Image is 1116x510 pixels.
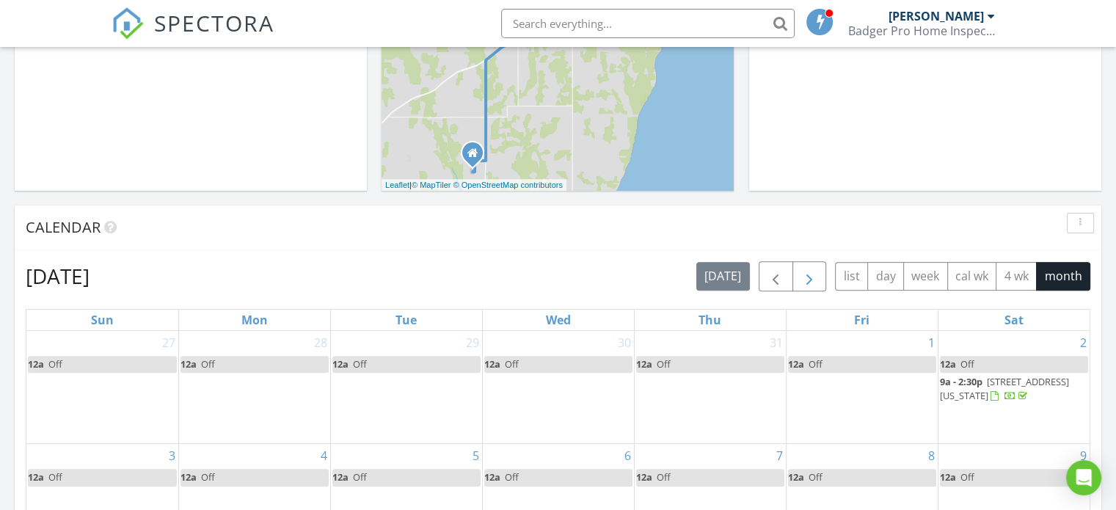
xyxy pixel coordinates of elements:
[940,357,956,371] span: 12a
[996,262,1037,291] button: 4 wk
[484,357,500,371] span: 12a
[393,310,420,330] a: Tuesday
[311,331,330,354] a: Go to July 28, 2025
[26,261,90,291] h2: [DATE]
[848,23,995,38] div: Badger Pro Home Inspection llc
[1036,262,1090,291] button: month
[330,331,482,444] td: Go to July 29, 2025
[759,261,793,291] button: Previous month
[657,470,671,484] span: Off
[940,375,1069,402] a: 9a - 2:30p [STREET_ADDRESS][US_STATE]
[1077,444,1090,467] a: Go to August 9, 2025
[482,331,634,444] td: Go to July 30, 2025
[470,444,482,467] a: Go to August 5, 2025
[938,331,1090,444] td: Go to August 2, 2025
[835,262,868,291] button: list
[382,179,566,192] div: |
[238,310,271,330] a: Monday
[940,375,982,388] span: 9a - 2:30p
[851,310,872,330] a: Friday
[621,444,634,467] a: Go to August 6, 2025
[1077,331,1090,354] a: Go to August 2, 2025
[792,261,827,291] button: Next month
[809,357,823,371] span: Off
[332,470,349,484] span: 12a
[505,470,519,484] span: Off
[940,374,1089,405] a: 9a - 2:30p [STREET_ADDRESS][US_STATE]
[773,444,786,467] a: Go to August 7, 2025
[696,262,750,291] button: [DATE]
[788,357,804,371] span: 12a
[385,181,409,189] a: Leaflet
[543,310,574,330] a: Wednesday
[925,331,938,354] a: Go to August 1, 2025
[26,331,178,444] td: Go to July 27, 2025
[940,470,956,484] span: 12a
[463,331,482,354] a: Go to July 29, 2025
[178,331,330,444] td: Go to July 28, 2025
[1066,460,1101,495] div: Open Intercom Messenger
[48,470,62,484] span: Off
[786,331,938,444] td: Go to August 1, 2025
[634,331,786,444] td: Go to July 31, 2025
[112,20,274,51] a: SPECTORA
[903,262,948,291] button: week
[180,357,197,371] span: 12a
[353,470,367,484] span: Off
[28,470,44,484] span: 12a
[615,331,634,354] a: Go to July 30, 2025
[1002,310,1026,330] a: Saturday
[201,357,215,371] span: Off
[453,181,563,189] a: © OpenStreetMap contributors
[166,444,178,467] a: Go to August 3, 2025
[696,310,724,330] a: Thursday
[925,444,938,467] a: Go to August 8, 2025
[636,357,652,371] span: 12a
[318,444,330,467] a: Go to August 4, 2025
[201,470,215,484] span: Off
[636,470,652,484] span: 12a
[501,9,795,38] input: Search everything...
[947,262,997,291] button: cal wk
[867,262,904,291] button: day
[809,470,823,484] span: Off
[48,357,62,371] span: Off
[28,357,44,371] span: 12a
[473,153,481,161] div: maplewood Wisconsin 54235
[767,331,786,354] a: Go to July 31, 2025
[88,310,117,330] a: Sunday
[484,470,500,484] span: 12a
[788,470,804,484] span: 12a
[112,7,144,40] img: The Best Home Inspection Software - Spectora
[332,357,349,371] span: 12a
[960,470,974,484] span: Off
[26,217,101,237] span: Calendar
[889,9,984,23] div: [PERSON_NAME]
[940,375,1069,402] span: [STREET_ADDRESS][US_STATE]
[960,357,974,371] span: Off
[353,357,367,371] span: Off
[505,357,519,371] span: Off
[159,331,178,354] a: Go to July 27, 2025
[180,470,197,484] span: 12a
[154,7,274,38] span: SPECTORA
[657,357,671,371] span: Off
[412,181,451,189] a: © MapTiler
